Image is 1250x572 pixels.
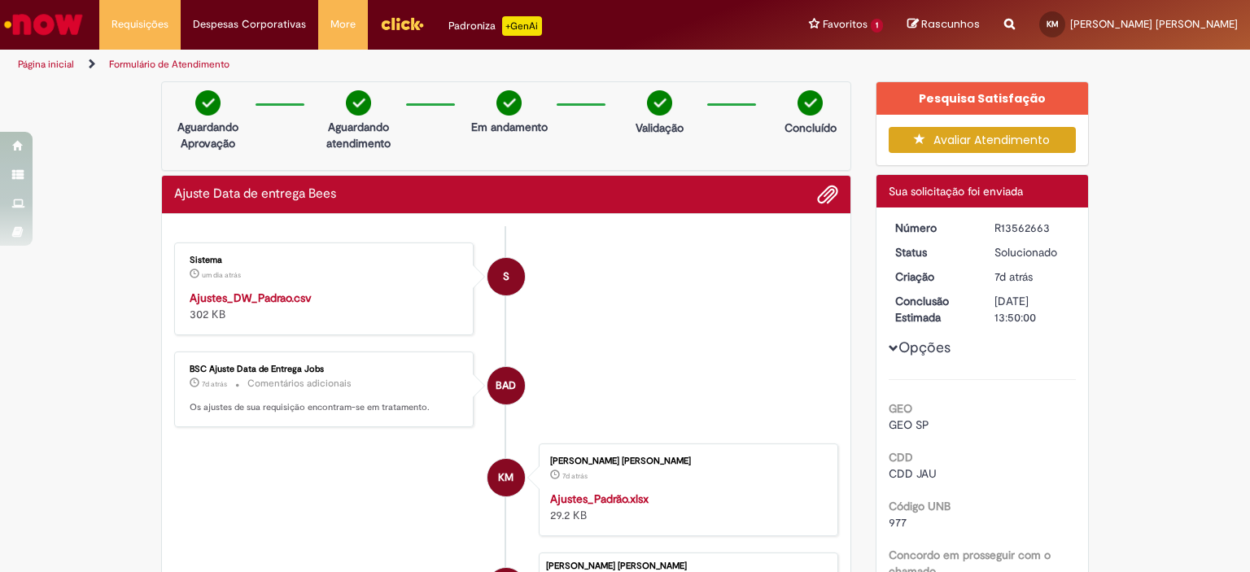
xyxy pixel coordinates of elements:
time: 29/09/2025 17:15:02 [202,270,241,280]
img: check-circle-green.png [798,90,823,116]
span: 7d atrás [994,269,1033,284]
span: Despesas Corporativas [193,16,306,33]
img: check-circle-green.png [496,90,522,116]
img: check-circle-green.png [647,90,672,116]
div: BSC Ajuste Data de Entrega Jobs [487,367,525,404]
span: Sua solicitação foi enviada [889,184,1023,199]
dt: Status [883,244,983,260]
span: More [330,16,356,33]
div: Sistema [487,258,525,295]
dt: Criação [883,269,983,285]
dt: Conclusão Estimada [883,293,983,325]
b: Código UNB [889,499,951,513]
button: Adicionar anexos [817,184,838,205]
span: 7d atrás [202,379,227,389]
div: 302 KB [190,290,461,322]
span: [PERSON_NAME] [PERSON_NAME] [1070,17,1238,31]
div: [PERSON_NAME] [PERSON_NAME] [550,456,821,466]
dt: Número [883,220,983,236]
div: 24/09/2025 11:49:57 [994,269,1070,285]
span: CDD JAU [889,466,937,481]
span: GEO SP [889,417,929,432]
span: BAD [496,366,516,405]
p: Aguardando Aprovação [168,119,247,151]
a: Formulário de Atendimento [109,58,229,71]
span: Requisições [111,16,168,33]
img: click_logo_yellow_360x200.png [380,11,424,36]
span: 1 [871,19,883,33]
span: KM [498,458,514,497]
div: [DATE] 13:50:00 [994,293,1070,325]
div: Solucionado [994,244,1070,260]
p: +GenAi [502,16,542,36]
div: BSC Ajuste Data de Entrega Jobs [190,365,461,374]
h2: Ajuste Data de entrega Bees Histórico de tíquete [174,187,336,202]
span: 977 [889,515,907,530]
a: Ajustes_Padrão.xlsx [550,491,649,506]
ul: Trilhas de página [12,50,821,80]
time: 24/09/2025 11:49:57 [994,269,1033,284]
p: Aguardando atendimento [319,119,398,151]
div: Pesquisa Satisfação [876,82,1089,115]
time: 24/09/2025 12:15:07 [202,379,227,389]
span: Rascunhos [921,16,980,32]
img: ServiceNow [2,8,85,41]
span: Favoritos [823,16,868,33]
a: Rascunhos [907,17,980,33]
a: Ajustes_DW_Padrao.csv [190,290,312,305]
div: [PERSON_NAME] [PERSON_NAME] [546,561,829,571]
p: Em andamento [471,119,548,135]
div: Sistema [190,255,461,265]
b: GEO [889,401,912,416]
p: Validação [636,120,684,136]
img: check-circle-green.png [195,90,221,116]
img: check-circle-green.png [346,90,371,116]
span: KM [1047,19,1059,29]
span: 7d atrás [562,471,588,481]
b: CDD [889,450,913,465]
div: Padroniza [448,16,542,36]
small: Comentários adicionais [247,377,352,391]
div: Kelly Saldones Marinho Martins [487,459,525,496]
span: S [503,257,509,296]
div: R13562663 [994,220,1070,236]
span: um dia atrás [202,270,241,280]
p: Os ajustes de sua requisição encontram-se em tratamento. [190,401,461,414]
a: Página inicial [18,58,74,71]
div: 29.2 KB [550,491,821,523]
time: 24/09/2025 11:48:17 [562,471,588,481]
button: Avaliar Atendimento [889,127,1077,153]
p: Concluído [785,120,837,136]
